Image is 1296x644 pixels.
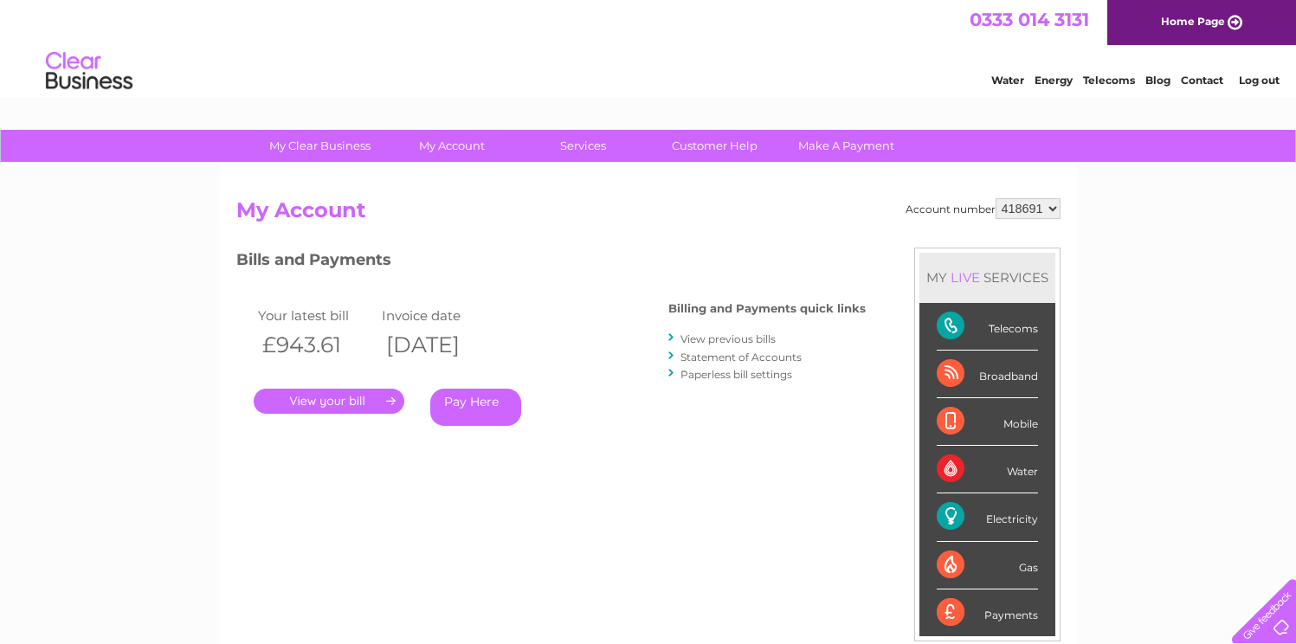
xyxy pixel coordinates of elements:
[970,9,1089,30] a: 0333 014 3131
[430,389,521,426] a: Pay Here
[254,389,404,414] a: .
[643,130,786,162] a: Customer Help
[775,130,918,162] a: Make A Payment
[45,45,133,98] img: logo.png
[377,327,502,363] th: [DATE]
[236,198,1061,231] h2: My Account
[906,198,1061,219] div: Account number
[937,303,1038,351] div: Telecoms
[1181,74,1223,87] a: Contact
[1083,74,1135,87] a: Telecoms
[937,493,1038,541] div: Electricity
[680,332,776,345] a: View previous bills
[668,302,866,315] h4: Billing and Payments quick links
[1239,74,1280,87] a: Log out
[991,74,1024,87] a: Water
[919,253,1055,302] div: MY SERVICES
[236,248,866,278] h3: Bills and Payments
[680,368,792,381] a: Paperless bill settings
[1145,74,1170,87] a: Blog
[947,269,983,286] div: LIVE
[254,327,378,363] th: £943.61
[937,589,1038,636] div: Payments
[248,130,391,162] a: My Clear Business
[937,542,1038,589] div: Gas
[680,351,802,364] a: Statement of Accounts
[240,10,1058,84] div: Clear Business is a trading name of Verastar Limited (registered in [GEOGRAPHIC_DATA] No. 3667643...
[937,351,1038,398] div: Broadband
[254,304,378,327] td: Your latest bill
[937,398,1038,446] div: Mobile
[380,130,523,162] a: My Account
[1035,74,1073,87] a: Energy
[512,130,654,162] a: Services
[937,446,1038,493] div: Water
[377,304,502,327] td: Invoice date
